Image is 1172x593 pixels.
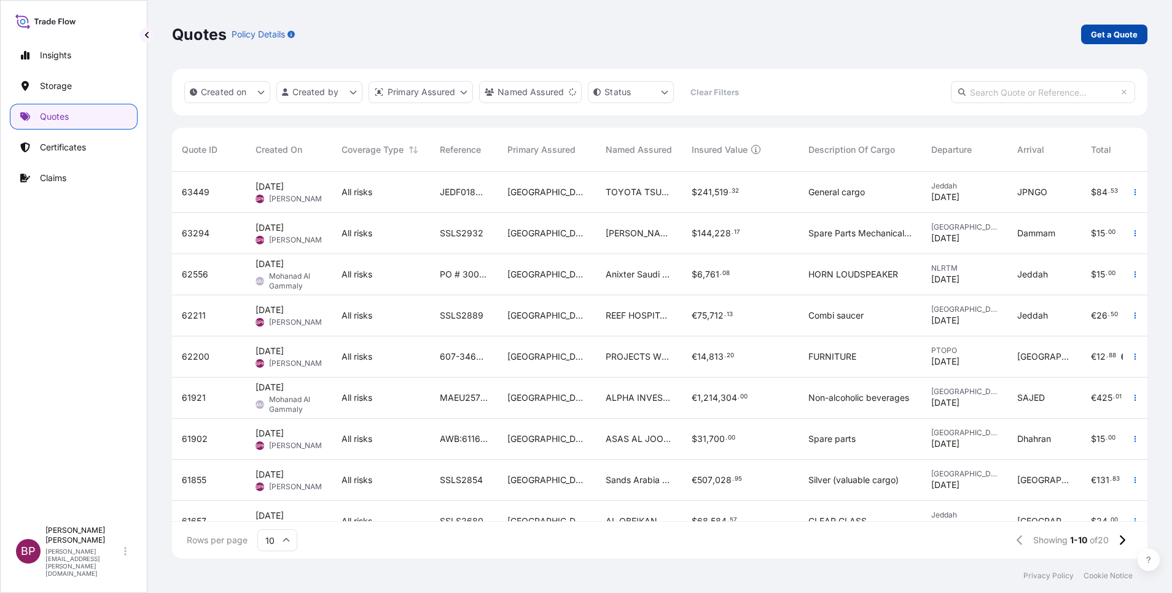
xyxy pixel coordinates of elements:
[292,86,339,98] p: Created by
[808,309,864,322] span: Combi saucer
[697,352,706,361] span: 14
[931,273,959,285] span: [DATE]
[808,515,867,527] span: CLEAR GLASS
[604,86,631,98] p: Status
[507,227,586,239] span: [GEOGRAPHIC_DATA]
[1017,351,1071,363] span: [GEOGRAPHIC_DATA]
[706,352,709,361] span: ,
[692,476,697,484] span: €
[269,395,322,414] span: Mohanad Al Gammaly
[254,398,266,411] span: MAG
[692,144,748,156] span: Insured Value
[692,188,697,196] span: $
[1096,188,1108,196] span: 84
[1091,144,1111,156] span: Total
[709,435,725,443] span: 700
[1070,534,1087,546] span: 1-10
[1090,534,1109,546] span: of 20
[182,392,206,404] span: 61921
[1110,477,1112,481] span: .
[1017,515,1071,527] span: [GEOGRAPHIC_DATA]
[697,393,701,402] span: 1
[1096,311,1108,320] span: 26
[440,227,483,239] span: SSLS2932
[725,436,727,440] span: .
[440,309,483,322] span: SSLS2889
[507,268,586,281] span: [GEOGRAPHIC_DATA]
[507,515,586,527] span: [GEOGRAPHIC_DATA]
[714,188,729,196] span: 519
[1091,188,1096,196] span: $
[256,440,265,452] span: BPK
[931,428,998,438] span: [GEOGRAPHIC_DATA]
[727,518,729,522] span: .
[507,309,586,322] span: [GEOGRAPHIC_DATA]
[1017,186,1047,198] span: JPNGO
[1108,189,1110,193] span: .
[705,270,719,279] span: 761
[182,474,206,486] span: 61855
[342,144,404,156] span: Coverage Type
[738,395,740,399] span: .
[1096,393,1112,402] span: 425
[256,144,302,156] span: Created On
[256,468,284,481] span: [DATE]
[440,515,483,527] span: SSLS2680
[1017,309,1048,322] span: Jeddah
[606,474,672,486] span: Sands Arabia Trading Company
[45,525,122,545] p: [PERSON_NAME] [PERSON_NAME]
[692,229,697,238] span: $
[1091,28,1138,41] p: Get a Quote
[269,317,329,327] span: [PERSON_NAME]
[1017,474,1071,486] span: [GEOGRAPHIC_DATA]
[1096,229,1105,238] span: 15
[440,268,488,281] span: PO # 300-E02016-40J V1 FCA SEA | JOB # 5737 //3215236078
[256,510,284,522] span: [DATE]
[712,229,714,238] span: ,
[606,227,672,239] span: [PERSON_NAME] & [PERSON_NAME] CO.
[735,477,742,481] span: 95
[440,351,488,363] span: 607-34653485 SSLS2893
[722,271,730,276] span: 08
[697,229,712,238] span: 144
[1017,433,1051,445] span: Dhahran
[606,433,672,445] span: ASAS AL JOOD TRADING COMPANY
[711,517,727,525] span: 584
[1108,230,1115,234] span: 00
[256,180,284,193] span: [DATE]
[342,351,372,363] span: All risks
[182,268,208,281] span: 62556
[718,393,721,402] span: ,
[931,438,959,450] span: [DATE]
[692,435,697,443] span: $
[708,517,711,525] span: ,
[931,304,998,314] span: [GEOGRAPHIC_DATA]
[269,194,329,204] span: [PERSON_NAME]
[256,234,265,246] span: BPK
[10,135,137,160] a: Certificates
[440,392,488,404] span: MAEU257559729 // BDP REF SA1015240227
[1091,311,1096,320] span: €
[808,392,909,404] span: Non-alcoholic beverages
[507,474,586,486] span: [GEOGRAPHIC_DATA]
[1091,352,1096,361] span: €
[808,144,895,156] span: Description Of Cargo
[730,518,737,522] span: 57
[1096,352,1106,361] span: 12
[21,545,36,557] span: BP
[388,86,455,98] p: Primary Assured
[182,144,217,156] span: Quote ID
[440,144,481,156] span: Reference
[182,351,209,363] span: 62200
[707,311,709,320] span: ,
[1108,518,1110,522] span: .
[606,392,672,404] span: ALPHA INVESTMENT COMPANY
[342,186,372,198] span: All risks
[1017,392,1045,404] span: SAJED
[1084,571,1133,581] a: Cookie Notice
[232,28,285,41] p: Policy Details
[440,474,483,486] span: SSLS2854
[697,517,708,525] span: 68
[1111,312,1118,317] span: 50
[697,311,707,320] span: 75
